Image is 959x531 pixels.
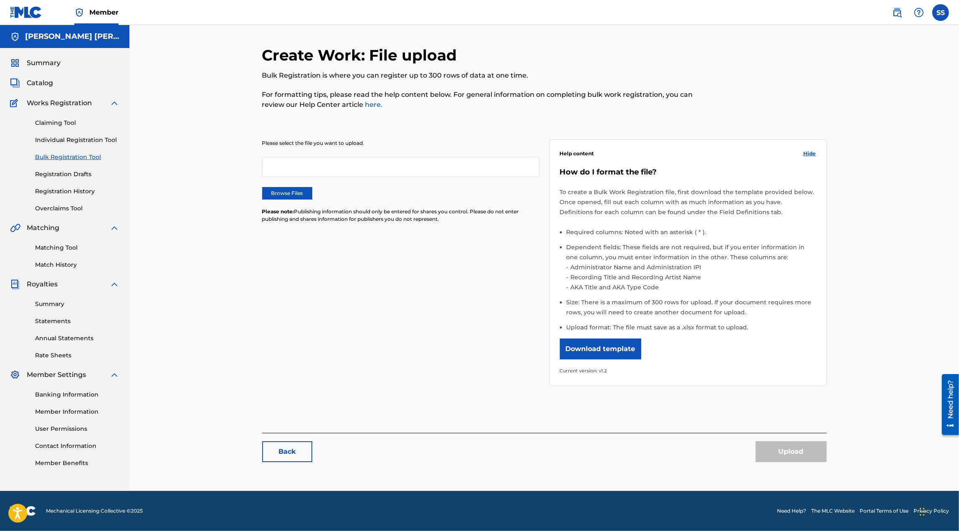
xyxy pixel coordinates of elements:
p: Please select the file you want to upload. [262,139,539,147]
p: Bulk Registration is where you can register up to 300 rows of data at one time. [262,71,697,81]
img: expand [109,370,119,380]
a: SummarySummary [10,58,61,68]
p: For formatting tips, please read the help content below. For general information on completing bu... [262,90,697,110]
img: MLC Logo [10,6,42,18]
p: To create a Bulk Work Registration file, first download the template provided below. Once opened,... [560,187,816,217]
img: Royalties [10,279,20,289]
div: Widget de chat [917,491,959,531]
a: Back [262,441,312,462]
img: Top Rightsholder [74,8,84,18]
span: Member [89,8,119,17]
img: expand [109,98,119,108]
div: Arrastrar [920,499,925,524]
span: Hide [804,150,816,157]
li: Recording Title and Recording Artist Name [569,272,816,282]
img: expand [109,223,119,233]
a: Match History [35,260,119,269]
h5: SERGIO SANCHEZ AYON [25,32,119,41]
p: Current version: v1.2 [560,366,816,376]
span: Mechanical Licensing Collective © 2025 [46,507,143,515]
a: Summary [35,300,119,308]
p: Publishing information should only be entered for shares you control. Please do not enter publish... [262,208,539,223]
label: Browse Files [262,187,312,200]
span: Please note: [262,208,294,215]
h2: Create Work: File upload [262,46,461,65]
img: Member Settings [10,370,20,380]
li: Dependent fields: These fields are not required, but if you enter information in one column, you ... [567,242,816,297]
img: Matching [10,223,20,233]
div: Help [911,4,927,21]
a: Bulk Registration Tool [35,153,119,162]
img: help [914,8,924,18]
a: Rate Sheets [35,351,119,360]
a: Portal Terms of Use [860,507,908,515]
li: Required columns: Noted with an asterisk ( * ). [567,227,816,242]
span: Member Settings [27,370,86,380]
a: Member Benefits [35,459,119,468]
div: User Menu [932,4,949,21]
a: Claiming Tool [35,119,119,127]
a: Matching Tool [35,243,119,252]
a: Annual Statements [35,334,119,343]
img: expand [109,279,119,289]
button: Download template [560,339,641,359]
a: Member Information [35,407,119,416]
iframe: Chat Widget [917,491,959,531]
a: Need Help? [777,507,806,515]
li: Size: There is a maximum of 300 rows for upload. If your document requires more rows, you will ne... [567,297,816,322]
iframe: Resource Center [936,371,959,438]
h5: How do I format the file? [560,167,816,177]
a: Public Search [889,4,906,21]
a: The MLC Website [811,507,855,515]
img: search [892,8,902,18]
a: here. [364,101,383,109]
a: Registration History [35,187,119,196]
span: Summary [27,58,61,68]
span: Help content [560,150,594,157]
span: Catalog [27,78,53,88]
li: AKA Title and AKA Type Code [569,282,816,292]
span: Works Registration [27,98,92,108]
span: Royalties [27,279,58,289]
img: Catalog [10,78,20,88]
a: CatalogCatalog [10,78,53,88]
a: Statements [35,317,119,326]
a: Registration Drafts [35,170,119,179]
a: Banking Information [35,390,119,399]
img: logo [10,506,36,516]
img: Accounts [10,32,20,42]
span: Matching [27,223,59,233]
a: Contact Information [35,442,119,450]
img: Summary [10,58,20,68]
a: Overclaims Tool [35,204,119,213]
img: Works Registration [10,98,21,108]
li: Administrator Name and Administration IPI [569,262,816,272]
li: Upload format: The file must save as a .xlsx format to upload. [567,322,816,332]
a: User Permissions [35,425,119,433]
a: Privacy Policy [913,507,949,515]
a: Individual Registration Tool [35,136,119,144]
